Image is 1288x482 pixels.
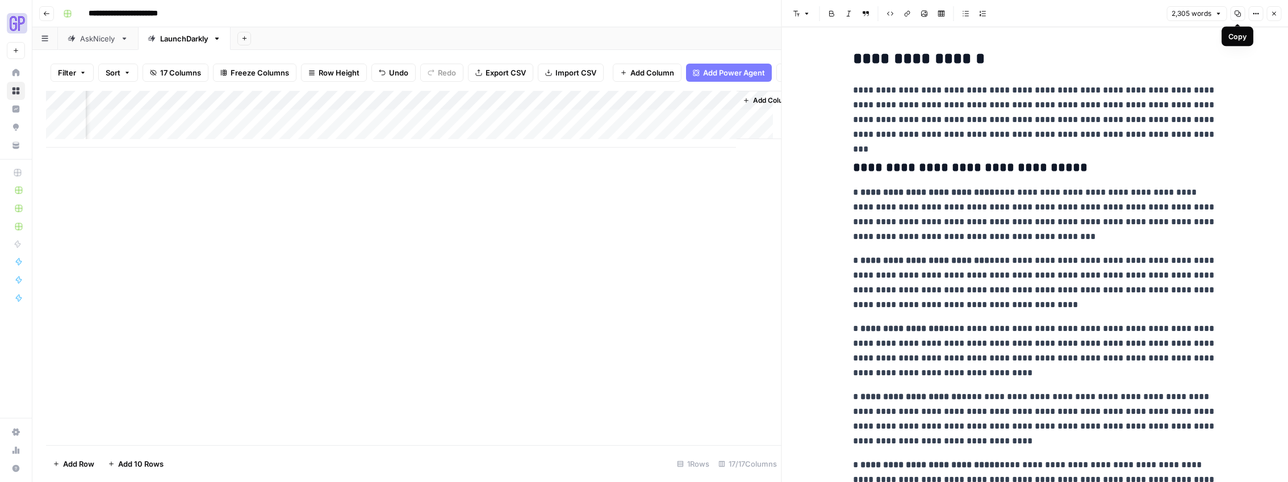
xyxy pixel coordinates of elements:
[538,64,604,82] button: Import CSV
[213,64,296,82] button: Freeze Columns
[714,455,781,473] div: 17/17 Columns
[686,64,772,82] button: Add Power Agent
[420,64,463,82] button: Redo
[630,67,674,78] span: Add Column
[7,9,25,37] button: Workspace: Growth Plays
[703,67,765,78] span: Add Power Agent
[7,136,25,154] a: Your Data
[7,441,25,459] a: Usage
[555,67,596,78] span: Import CSV
[613,64,681,82] button: Add Column
[486,67,526,78] span: Export CSV
[7,13,27,33] img: Growth Plays Logo
[63,458,94,470] span: Add Row
[143,64,208,82] button: 17 Columns
[389,67,408,78] span: Undo
[98,64,138,82] button: Sort
[46,455,101,473] button: Add Row
[672,455,714,473] div: 1 Rows
[51,64,94,82] button: Filter
[319,67,359,78] span: Row Height
[371,64,416,82] button: Undo
[7,64,25,82] a: Home
[468,64,533,82] button: Export CSV
[7,100,25,118] a: Insights
[738,93,797,108] button: Add Column
[58,27,138,50] a: AskNicely
[753,95,793,106] span: Add Column
[1172,9,1211,19] span: 2,305 words
[231,67,289,78] span: Freeze Columns
[7,423,25,441] a: Settings
[118,458,164,470] span: Add 10 Rows
[58,67,76,78] span: Filter
[438,67,456,78] span: Redo
[138,27,231,50] a: LaunchDarkly
[301,64,367,82] button: Row Height
[160,33,208,44] div: LaunchDarkly
[160,67,201,78] span: 17 Columns
[80,33,116,44] div: AskNicely
[7,82,25,100] a: Browse
[7,118,25,136] a: Opportunities
[106,67,120,78] span: Sort
[7,459,25,477] button: Help + Support
[1166,6,1227,21] button: 2,305 words
[101,455,170,473] button: Add 10 Rows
